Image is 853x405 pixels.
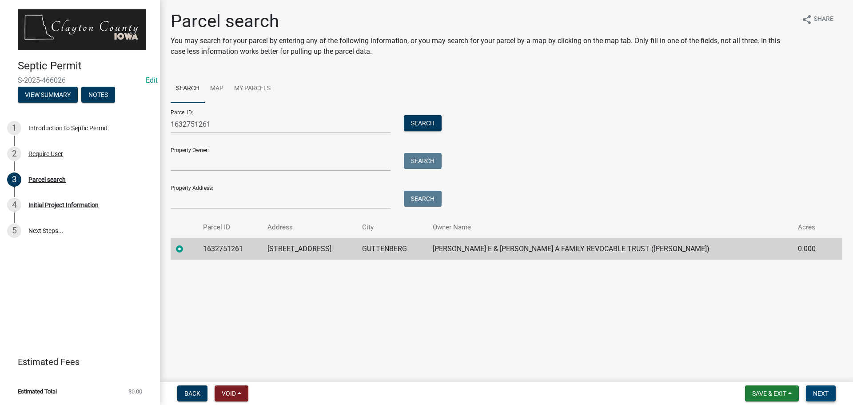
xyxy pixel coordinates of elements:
[18,76,142,84] span: S-2025-466026
[28,125,108,131] div: Introduction to Septic Permit
[18,9,146,50] img: Clayton County, Iowa
[171,36,794,57] p: You may search for your parcel by entering any of the following information, or you may search fo...
[205,75,229,103] a: Map
[7,147,21,161] div: 2
[18,92,78,99] wm-modal-confirm: Summary
[198,217,262,238] th: Parcel ID
[146,76,158,84] wm-modal-confirm: Edit Application Number
[146,76,158,84] a: Edit
[7,121,21,135] div: 1
[427,238,793,260] td: [PERSON_NAME] E & [PERSON_NAME] A FAMILY REVOCABLE TRUST ([PERSON_NAME])
[222,390,236,397] span: Void
[184,390,200,397] span: Back
[7,224,21,238] div: 5
[427,217,793,238] th: Owner Name
[128,389,142,394] span: $0.00
[262,238,357,260] td: [STREET_ADDRESS]
[28,151,63,157] div: Require User
[404,115,442,131] button: Search
[404,153,442,169] button: Search
[198,238,262,260] td: 1632751261
[806,385,836,401] button: Next
[229,75,276,103] a: My Parcels
[171,75,205,103] a: Search
[28,176,66,183] div: Parcel search
[745,385,799,401] button: Save & Exit
[81,92,115,99] wm-modal-confirm: Notes
[81,87,115,103] button: Notes
[7,198,21,212] div: 4
[177,385,207,401] button: Back
[7,172,21,187] div: 3
[262,217,357,238] th: Address
[357,217,427,238] th: City
[793,238,829,260] td: 0.000
[28,202,99,208] div: Initial Project Information
[752,390,786,397] span: Save & Exit
[801,14,812,25] i: share
[793,217,829,238] th: Acres
[814,14,833,25] span: Share
[18,389,57,394] span: Estimated Total
[7,353,146,371] a: Estimated Fees
[171,11,794,32] h1: Parcel search
[357,238,427,260] td: GUTTENBERG
[794,11,841,28] button: shareShare
[18,60,153,72] h4: Septic Permit
[215,385,248,401] button: Void
[18,87,78,103] button: View Summary
[404,191,442,207] button: Search
[813,390,829,397] span: Next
